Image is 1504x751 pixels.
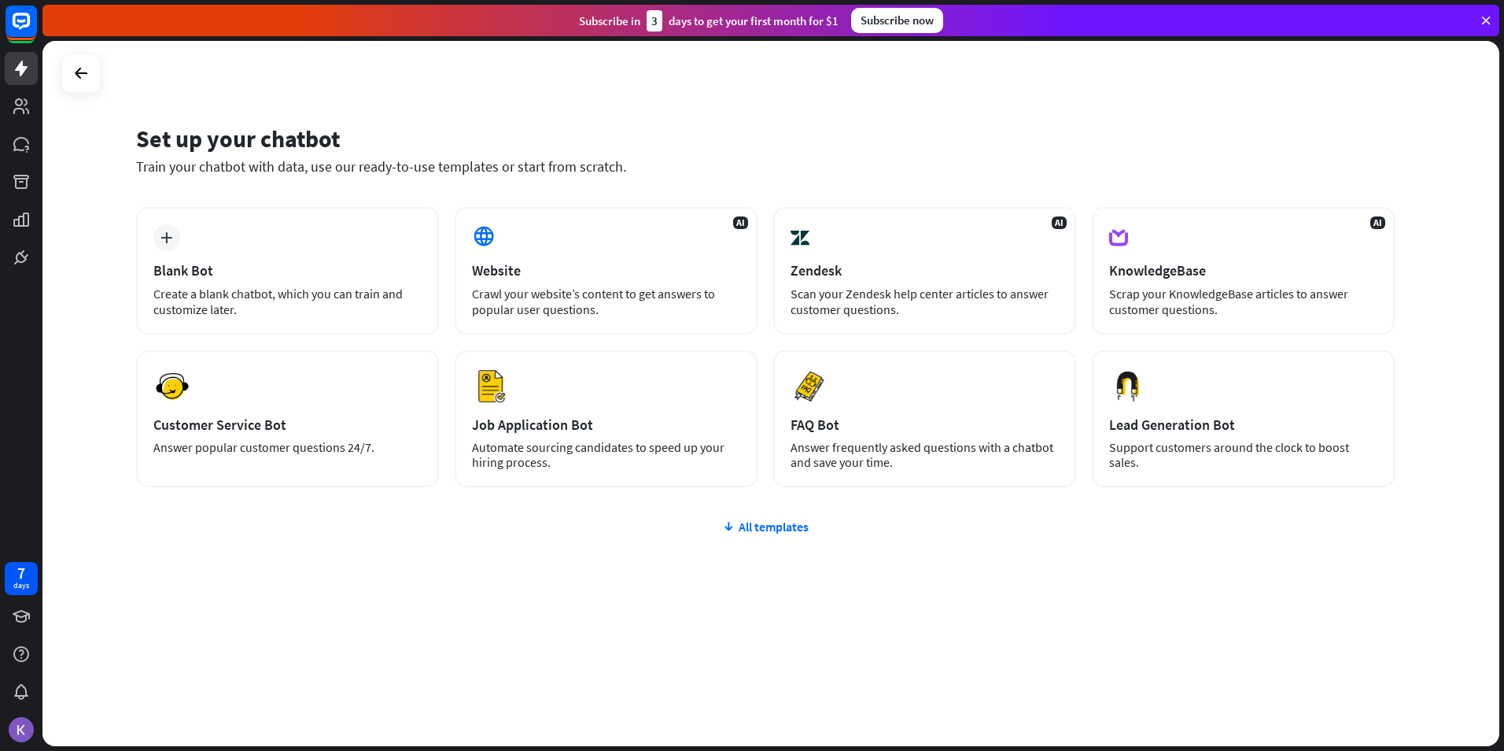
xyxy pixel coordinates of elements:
div: Subscribe in days to get your first month for $1 [579,10,839,31]
a: 7 days [5,562,38,595]
div: Subscribe now [851,8,943,33]
div: days [13,580,29,591]
div: 3 [647,10,662,31]
div: 7 [17,566,25,580]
